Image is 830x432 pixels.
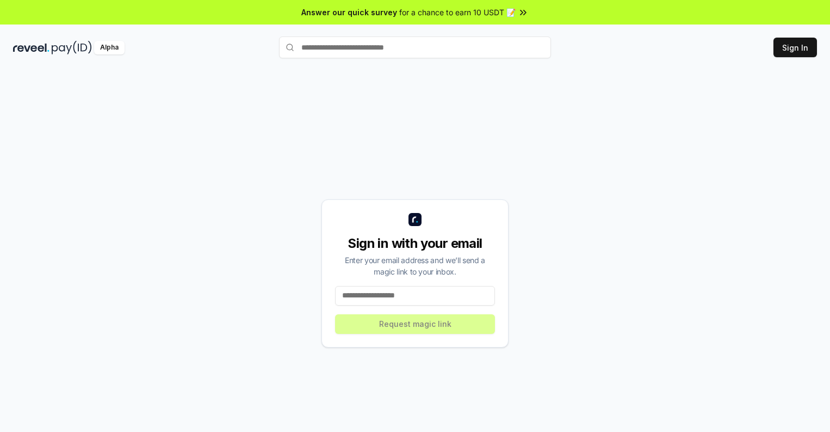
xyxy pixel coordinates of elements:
[773,38,817,57] button: Sign In
[399,7,516,18] span: for a chance to earn 10 USDT 📝
[335,254,495,277] div: Enter your email address and we’ll send a magic link to your inbox.
[13,41,49,54] img: reveel_dark
[94,41,125,54] div: Alpha
[52,41,92,54] img: pay_id
[335,235,495,252] div: Sign in with your email
[301,7,397,18] span: Answer our quick survey
[408,213,422,226] img: logo_small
